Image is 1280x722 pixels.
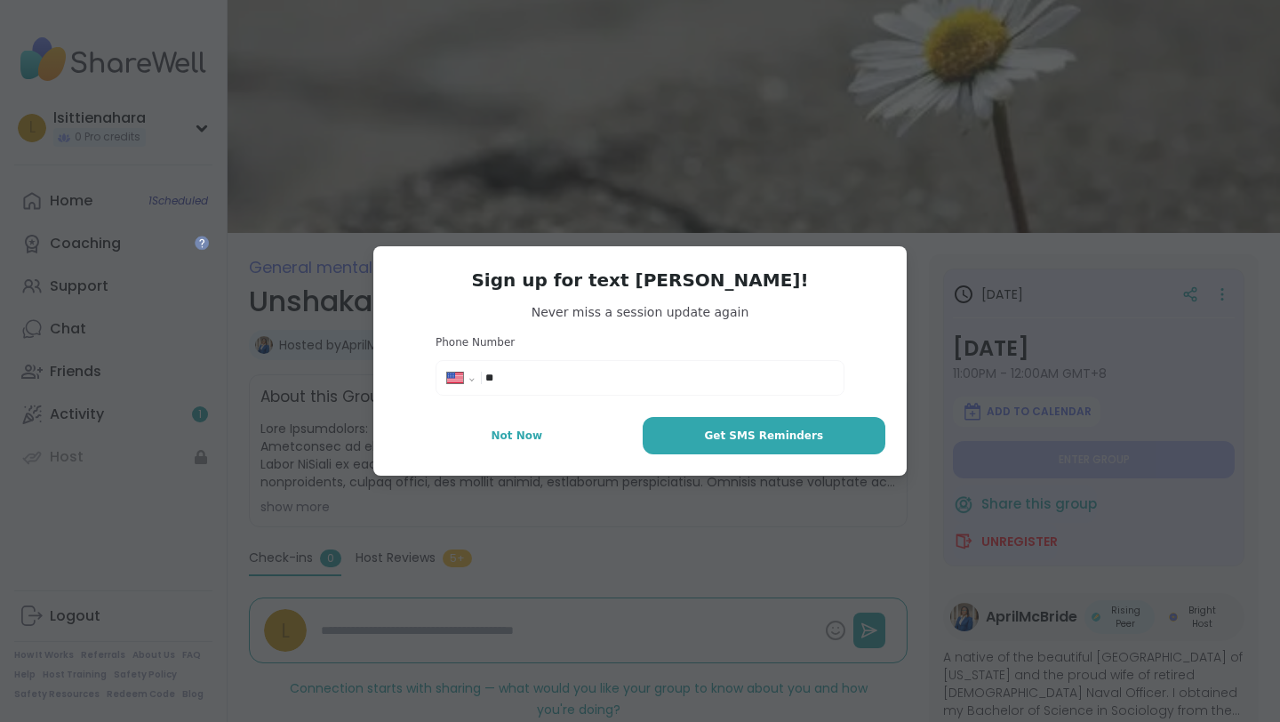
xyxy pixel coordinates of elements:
[491,428,542,444] span: Not Now
[643,417,885,454] button: Get SMS Reminders
[395,268,885,293] h3: Sign up for text [PERSON_NAME]!
[395,303,885,321] span: Never miss a session update again
[395,417,639,454] button: Not Now
[704,428,823,444] span: Get SMS Reminders
[436,335,844,350] h3: Phone Number
[195,236,209,250] iframe: Spotlight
